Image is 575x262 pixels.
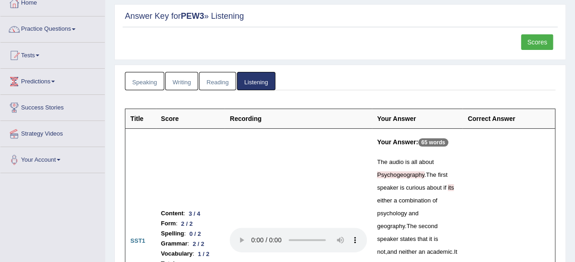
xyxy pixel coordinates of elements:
[237,72,275,91] a: Listening
[161,249,220,259] li: :
[161,208,183,218] b: Content
[426,171,436,178] span: The
[443,184,446,191] span: if
[427,248,452,255] span: academic
[181,11,204,21] strong: PEW3
[377,210,407,217] span: psychology
[448,184,454,191] span: Did you mean “it’s” (short for ‘it is’) instead of ‘its’ (possessive pronoun)?
[387,248,397,255] span: and
[434,235,438,242] span: is
[0,121,105,144] a: Strategy Videos
[521,34,553,50] a: Scores
[161,239,220,249] li: :
[0,95,105,118] a: Success Stories
[161,249,193,259] b: Vocabulary
[377,223,404,229] span: geography
[161,208,220,218] li: :
[161,218,176,229] b: Form
[419,248,425,255] span: an
[161,229,184,239] b: Spelling
[372,109,462,129] th: Your Answer
[394,197,397,204] span: a
[400,184,404,191] span: is
[125,109,156,129] th: Title
[418,138,448,147] p: 65 words
[429,235,432,242] span: it
[419,223,438,229] span: second
[377,248,385,255] span: not
[161,218,220,229] li: :
[199,72,236,91] a: Reading
[400,235,416,242] span: states
[189,239,208,249] div: 2 / 2
[161,229,220,239] li: :
[0,69,105,92] a: Predictions
[186,229,204,239] div: 0 / 2
[377,171,424,178] span: Possible spelling mistake found.
[0,43,105,65] a: Tests
[419,158,434,165] span: about
[377,197,392,204] span: either
[130,237,145,244] b: SST1
[377,184,398,191] span: speaker
[177,219,196,229] div: 2 / 2
[156,109,225,129] th: Score
[377,158,387,165] span: The
[432,197,437,204] span: of
[418,235,428,242] span: that
[407,223,417,229] span: The
[408,210,419,217] span: and
[0,147,105,170] a: Your Account
[398,197,430,204] span: combination
[125,12,555,21] h2: Answer Key for » Listening
[377,235,398,242] span: speaker
[454,248,457,255] span: It
[398,248,417,255] span: neither
[411,158,417,165] span: all
[185,209,204,218] div: 3 / 4
[125,72,164,91] a: Speaking
[194,249,213,259] div: 1 / 2
[161,239,188,249] b: Grammar
[427,184,442,191] span: about
[406,184,425,191] span: curious
[165,72,198,91] a: Writing
[389,158,403,165] span: audio
[0,16,105,39] a: Practice Questions
[438,171,447,178] span: first
[225,109,372,129] th: Recording
[462,109,555,129] th: Correct Answer
[405,158,409,165] span: is
[377,138,418,146] b: Your Answer:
